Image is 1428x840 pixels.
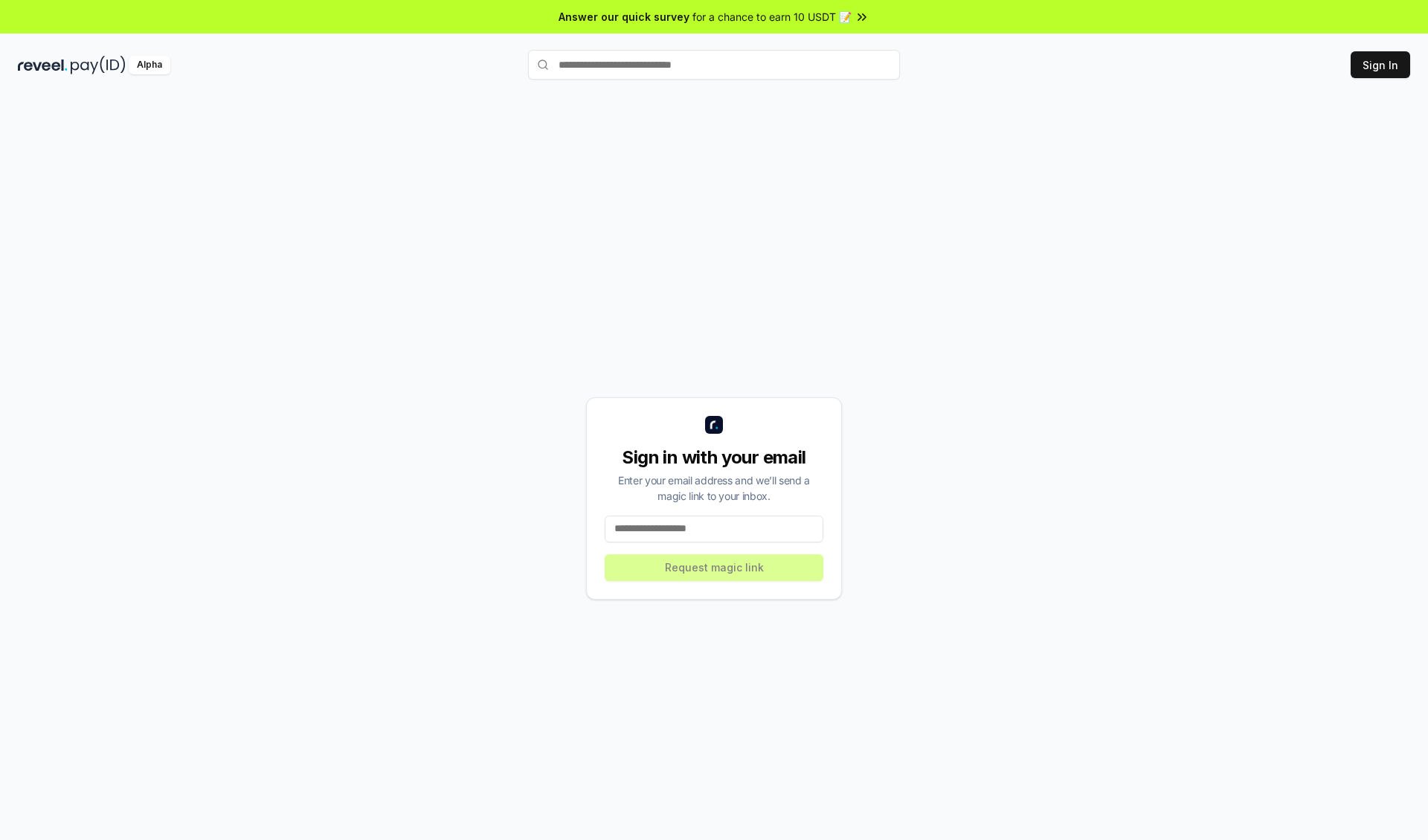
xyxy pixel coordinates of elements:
button: Sign In [1351,51,1410,78]
img: pay_id [71,56,126,74]
div: Enter your email address and we’ll send a magic link to your inbox. [605,472,823,504]
div: Sign in with your email [605,446,823,469]
img: logo_small [705,416,723,434]
img: reveel_dark [18,56,68,74]
span: for a chance to earn 10 USDT 📝 [692,9,852,25]
span: Answer our quick survey [559,9,689,25]
div: Alpha [129,56,170,74]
